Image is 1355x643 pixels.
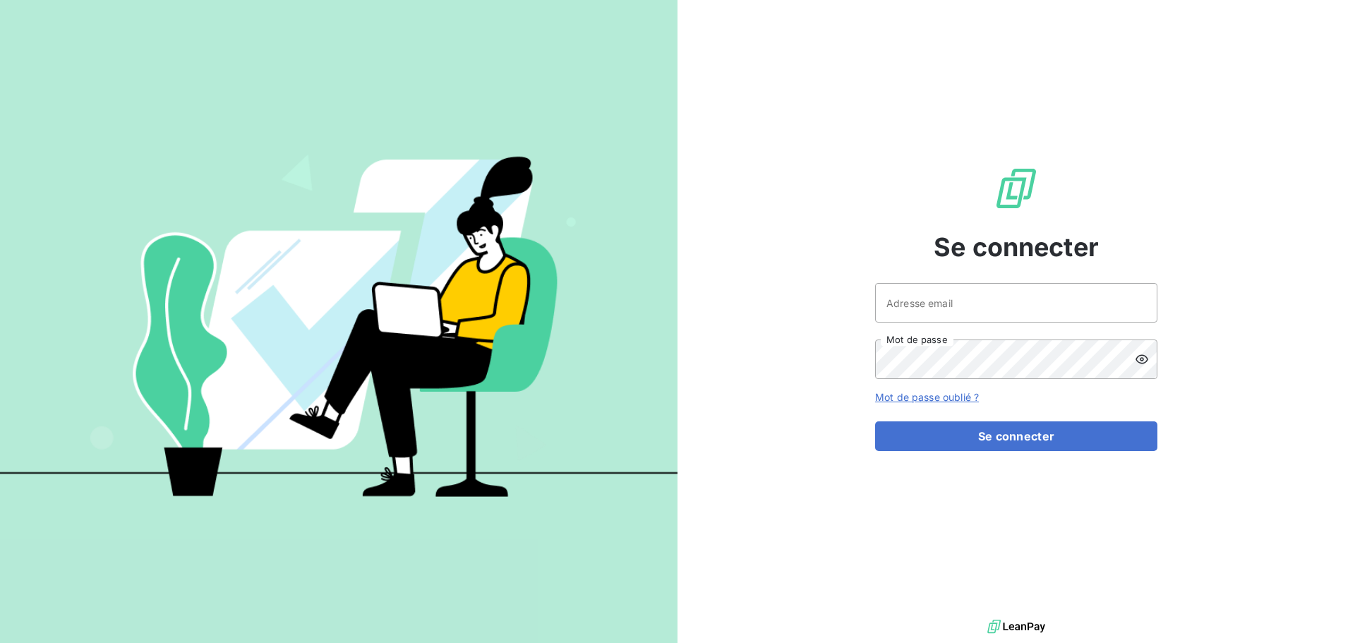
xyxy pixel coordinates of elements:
img: Logo LeanPay [994,166,1039,211]
img: logo [987,616,1045,637]
button: Se connecter [875,421,1157,451]
span: Se connecter [934,228,1099,266]
a: Mot de passe oublié ? [875,391,979,403]
input: placeholder [875,283,1157,323]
